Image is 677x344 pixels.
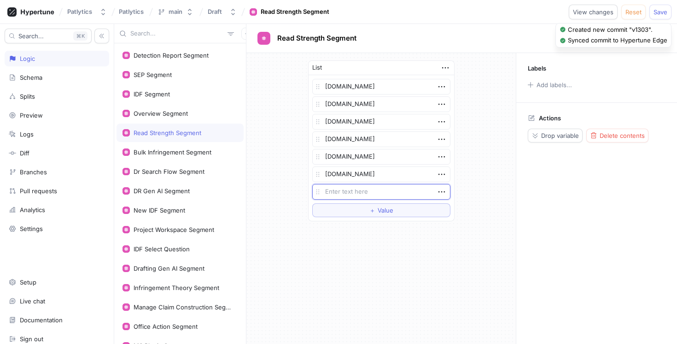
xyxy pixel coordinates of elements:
[134,226,214,233] div: Project Workspace Segment
[134,148,211,156] div: Bulk Infringement Segment
[654,9,667,15] span: Save
[378,208,393,213] span: Value
[261,7,329,17] div: Read Strength Segment
[64,4,111,19] button: Patlytics
[20,130,34,138] div: Logs
[5,29,92,43] button: Search...K
[539,114,561,122] p: Actions
[369,208,375,213] span: ＋
[312,96,450,112] textarea: [DOMAIN_NAME]
[277,35,356,42] span: Read Strength Segment
[134,284,219,291] div: Infringement Theory Segment
[541,133,579,138] span: Drop variable
[134,187,190,195] div: DR Gen AI Segment
[312,114,450,130] textarea: [DOMAIN_NAME]
[20,297,45,305] div: Live chat
[568,36,667,45] div: Synced commit to Hypertune Edge
[20,206,45,214] div: Analytics
[621,5,646,19] button: Reset
[20,316,63,324] div: Documentation
[20,149,29,157] div: Diff
[130,29,224,38] input: Search...
[312,63,322,72] div: List
[312,166,450,182] textarea: [DOMAIN_NAME]
[73,31,88,41] div: K
[20,279,36,286] div: Setup
[528,65,546,72] p: Labels
[67,8,92,16] div: Patlytics
[20,55,35,62] div: Logic
[154,4,197,19] button: main
[134,265,204,272] div: Drafting Gen AI Segment
[312,79,450,95] textarea: [DOMAIN_NAME]
[525,79,574,91] button: Add labels...
[134,52,209,59] div: Detection Report Segment
[625,9,642,15] span: Reset
[208,8,222,16] div: Draft
[20,335,43,343] div: Sign out
[204,4,240,19] button: Draft
[5,312,109,328] a: Documentation
[20,74,42,81] div: Schema
[537,82,572,88] div: Add labels...
[600,133,645,138] span: Delete contents
[134,303,234,311] div: Manage Claim Construction Segment
[573,9,613,15] span: View changes
[312,131,450,147] textarea: [DOMAIN_NAME]
[169,8,182,16] div: main
[134,110,188,117] div: Overview Segment
[20,187,57,195] div: Pull requests
[568,25,653,35] div: Created new commit "v1303".
[134,245,190,253] div: IDF Select Question
[649,5,671,19] button: Save
[134,323,198,330] div: Office Action Segment
[134,71,172,78] div: SEP Segment
[134,168,204,175] div: Dr Search Flow Segment
[312,149,450,165] textarea: [DOMAIN_NAME]
[312,203,450,217] button: ＋Value
[20,112,43,119] div: Preview
[569,5,618,19] button: View changes
[134,207,185,214] div: New IDF Segment
[134,90,170,98] div: IDF Segment
[528,129,583,142] button: Drop variable
[20,93,35,100] div: Splits
[20,225,43,232] div: Settings
[20,168,47,176] div: Branches
[119,8,144,15] span: Patlytics
[586,129,648,142] button: Delete contents
[134,129,201,136] div: Read Strength Segment
[18,33,44,39] span: Search...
